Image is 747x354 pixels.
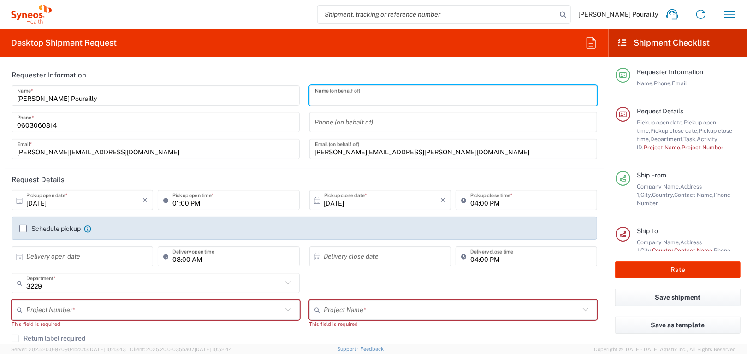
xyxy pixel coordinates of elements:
[337,346,360,352] a: Support
[130,347,232,352] span: Client: 2025.20.0-035ba07
[683,136,697,142] span: Task,
[195,347,232,352] span: [DATE] 10:52:44
[650,136,683,142] span: Department,
[615,317,741,334] button: Save as template
[309,320,598,328] div: This field is required
[652,191,674,198] span: Country,
[12,71,86,80] h2: Requester Information
[615,289,741,306] button: Save shipment
[142,193,148,207] i: ×
[674,247,714,254] span: Contact Name,
[654,80,672,87] span: Phone,
[594,345,736,354] span: Copyright © [DATE]-[DATE] Agistix Inc., All Rights Reserved
[637,80,654,87] span: Name,
[652,247,674,254] span: Country,
[640,191,652,198] span: City,
[637,107,683,115] span: Request Details
[11,347,126,352] span: Server: 2025.20.0-970904bc0f3
[637,171,666,179] span: Ship From
[12,320,300,328] div: This field is required
[440,193,445,207] i: ×
[12,335,85,342] label: Return label required
[637,183,680,190] span: Company Name,
[650,127,699,134] span: Pickup close date,
[11,37,117,48] h2: Desktop Shipment Request
[360,346,384,352] a: Feedback
[637,227,658,235] span: Ship To
[12,175,65,184] h2: Request Details
[644,144,682,151] span: Project Name,
[615,261,741,278] button: Rate
[637,239,680,246] span: Company Name,
[89,347,126,352] span: [DATE] 10:43:43
[672,80,687,87] span: Email
[617,37,710,48] h2: Shipment Checklist
[637,119,684,126] span: Pickup open date,
[578,10,658,18] span: [PERSON_NAME] Pourailly
[640,247,652,254] span: City,
[674,191,714,198] span: Contact Name,
[637,68,703,76] span: Requester Information
[318,6,557,23] input: Shipment, tracking or reference number
[682,144,723,151] span: Project Number
[19,225,81,232] label: Schedule pickup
